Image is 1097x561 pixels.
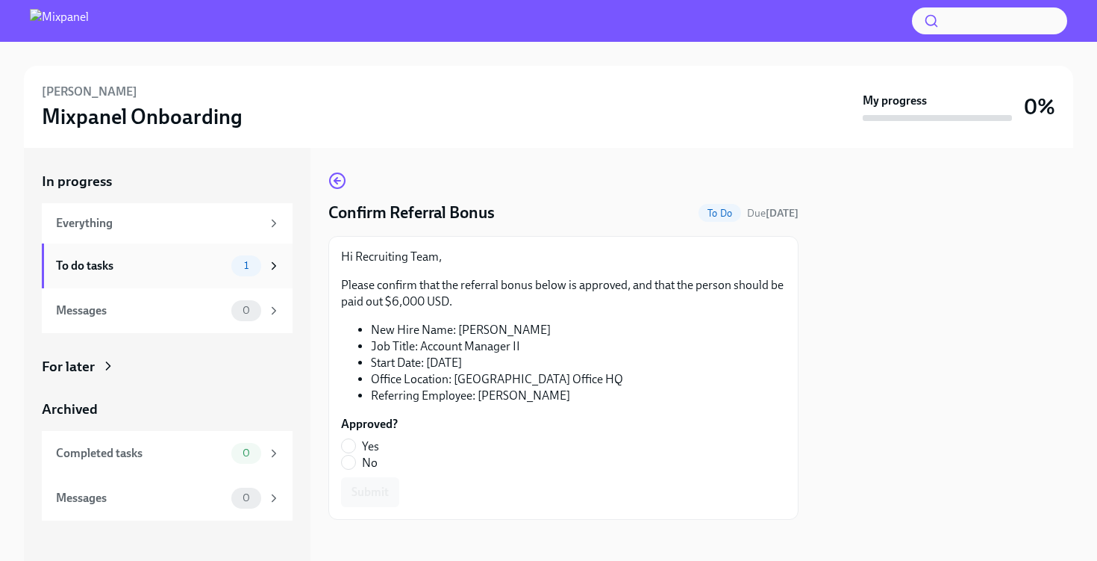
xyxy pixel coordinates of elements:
[42,103,243,130] h3: Mixpanel Onboarding
[42,431,293,476] a: Completed tasks0
[362,438,379,455] span: Yes
[371,338,786,355] li: Job Title: Account Manager II
[371,371,786,388] li: Office Location: [GEOGRAPHIC_DATA] Office HQ
[42,84,137,100] h6: [PERSON_NAME]
[42,288,293,333] a: Messages0
[747,207,798,220] span: Due
[56,258,225,274] div: To do tasks
[234,492,259,503] span: 0
[30,9,89,33] img: Mixpanel
[341,277,786,310] p: Please confirm that the referral bonus below is approved, and that the person should be paid out ...
[56,445,225,462] div: Completed tasks
[863,93,927,109] strong: My progress
[56,490,225,506] div: Messages
[56,215,261,232] div: Everything
[362,455,378,471] span: No
[42,203,293,244] a: Everything
[328,202,495,224] h4: Confirm Referral Bonus
[747,206,798,220] span: October 11th, 2025 11:00
[56,303,225,319] div: Messages
[698,208,741,219] span: To Do
[234,305,259,316] span: 0
[42,400,293,419] a: Archived
[234,447,259,459] span: 0
[341,249,786,265] p: Hi Recruiting Team,
[341,416,398,433] label: Approved?
[42,357,95,376] div: For later
[42,357,293,376] a: For later
[42,244,293,288] a: To do tasks1
[42,172,293,191] a: In progress
[371,355,786,371] li: Start Date: [DATE]
[42,476,293,521] a: Messages0
[371,322,786,338] li: New Hire Name: [PERSON_NAME]
[235,260,257,271] span: 1
[1024,93,1055,120] h3: 0%
[766,207,798,220] strong: [DATE]
[371,388,786,404] li: Referring Employee: [PERSON_NAME]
